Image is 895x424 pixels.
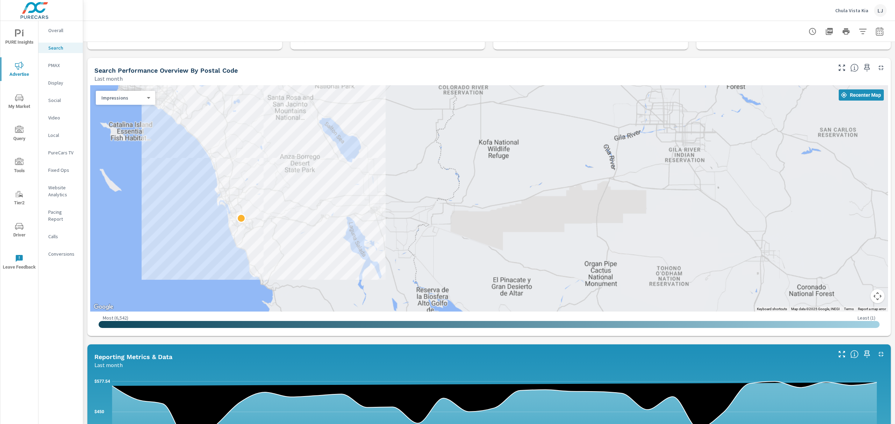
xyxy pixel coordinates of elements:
p: Search [48,44,77,51]
p: Last month [94,74,123,83]
div: Local [38,130,83,140]
p: PMAX [48,62,77,69]
div: Video [38,112,83,123]
div: Calls [38,231,83,242]
button: Recenter Map [839,89,884,101]
p: Impressions [101,95,144,101]
p: Most ( 6,542 ) [103,315,128,321]
div: PureCars TV [38,147,83,158]
p: Local [48,132,77,139]
p: Least ( 1 ) [858,315,875,321]
text: $450 [94,409,104,414]
span: Understand Search data over time and see how metrics compare to each other. [850,350,859,358]
div: Conversions [38,249,83,259]
span: PURE Insights [2,29,36,46]
p: Calls [48,233,77,240]
span: My Market [2,94,36,111]
span: Advertise [2,61,36,79]
div: nav menu [0,21,38,278]
h5: Search Performance Overview By Postal Code [94,67,238,74]
span: Query [2,126,36,143]
button: Minimize Widget [875,62,887,73]
div: LJ [874,4,887,17]
p: PureCars TV [48,149,77,156]
a: Terms [844,307,854,311]
button: Make Fullscreen [836,349,847,360]
button: Print Report [839,24,853,38]
span: Map data ©2025 Google, INEGI [791,307,840,311]
p: Overall [48,27,77,34]
button: Minimize Widget [875,349,887,360]
p: Website Analytics [48,184,77,198]
p: Fixed Ops [48,167,77,174]
button: Select Date Range [873,24,887,38]
div: Website Analytics [38,182,83,200]
span: Driver [2,222,36,239]
span: Tier2 [2,190,36,207]
div: Social [38,95,83,105]
button: Keyboard shortcuts [757,307,787,312]
div: PMAX [38,60,83,71]
img: Google [92,302,115,312]
span: Tools [2,158,36,175]
div: Fixed Ops [38,165,83,175]
span: Understand Search performance data by postal code. Individual postal codes can be selected and ex... [850,64,859,72]
p: Pacing Report [48,209,77,222]
button: "Export Report to PDF" [822,24,836,38]
a: Open this area in Google Maps (opens a new window) [92,302,115,312]
div: Pacing Report [38,207,83,224]
button: Apply Filters [856,24,870,38]
p: Social [48,97,77,104]
div: Display [38,78,83,88]
button: Make Fullscreen [836,62,847,73]
span: Recenter Map [842,92,881,98]
p: Chula Vista Kia [835,7,868,14]
text: $577.54 [94,379,110,384]
span: Save this to your personalized report [861,349,873,360]
span: Leave Feedback [2,254,36,271]
p: Last month [94,361,123,369]
p: Video [48,114,77,121]
p: Display [48,79,77,86]
div: Impressions [96,95,150,101]
a: Report a map error [858,307,886,311]
p: Conversions [48,250,77,257]
div: Search [38,43,83,53]
span: Save this to your personalized report [861,62,873,73]
h5: Reporting Metrics & Data [94,353,172,360]
div: Overall [38,25,83,36]
button: Map camera controls [871,289,885,303]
